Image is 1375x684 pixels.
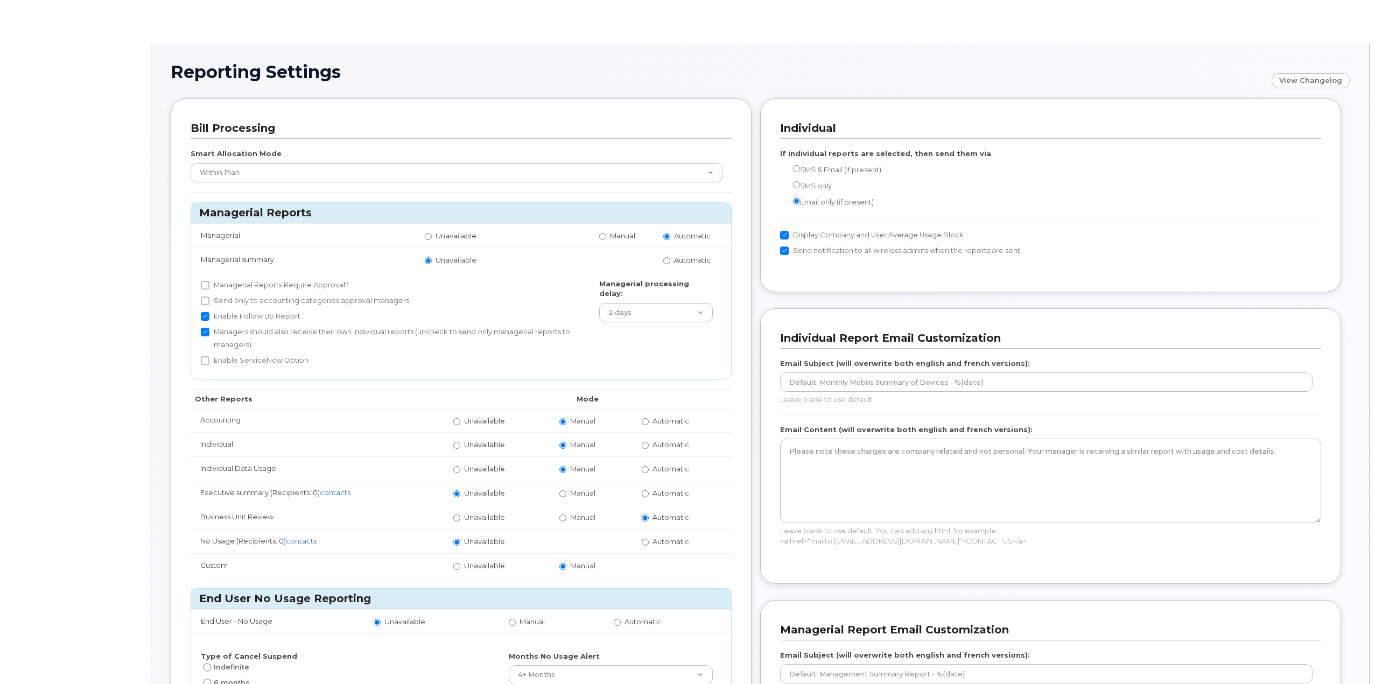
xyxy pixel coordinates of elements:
input: Unavailable [425,233,432,240]
input: Unavailable [425,257,432,264]
input: Manual [559,442,566,449]
th: Other Reports [191,389,444,408]
textarea: Please note these charges are company related and not personal. Your manager is receiving a simil... [780,439,1321,523]
input: Unavailable [453,514,460,521]
label: Enable ServiceNow Option [201,354,308,367]
span: Unavailable [384,617,425,626]
input: Manual [599,233,606,240]
span: Automatic [674,231,711,240]
span: Unavailable [464,561,505,570]
input: Manual [559,514,566,521]
label: Send notification to all wireless admins when the reports are sent [780,244,1020,257]
input: Automatic [663,257,670,264]
td: Accounting [191,408,444,432]
span: Manual [520,617,545,626]
span: Manual [570,417,595,425]
input: Managerial Reports Require Approval? [201,281,209,290]
label: Managerial Reports Require Approval? [201,279,349,292]
span: Unavailable [436,256,476,264]
input: Email only (if present) [793,198,800,205]
label: Send only to accounting categories approval managers [201,294,409,307]
input: Unavailable [453,466,460,473]
input: Send only to accounting categories approval managers [201,297,209,305]
input: Unavailable [374,619,381,626]
span: Unavailable [436,231,476,240]
td: No Usage (Recipients: 0) [191,529,444,553]
input: Display Company and User Average Usage Block [780,231,789,239]
span: Unavailable [464,464,505,473]
input: Enable ServiceNow Option [201,356,209,365]
input: Automatic [663,233,670,240]
input: Manual [509,619,516,626]
input: Automatic [642,490,649,497]
input: Automatic [642,418,649,425]
span: Automatic [625,617,661,626]
a: contacts [320,488,350,497]
h3: Managerial Report Email Customization [780,623,1313,637]
span: Automatic [653,417,689,425]
input: Automatic [642,442,649,449]
span: Automatic [653,440,689,449]
span: Manual [570,464,595,473]
span: Unavailable [464,417,505,425]
input: Manual [559,466,566,473]
a: contacts [286,537,317,545]
label: Enable Follow Up Report [201,310,300,323]
input: Automatic [642,466,649,473]
span: Unavailable [464,513,505,521]
label: SMS only [780,179,832,193]
td: Managerial [191,223,415,248]
td: Business Unit Review [191,505,444,529]
label: Email Subject (will overwrite both english and french versions): [780,650,1030,660]
input: Default: Management Summary Report - %{date} [780,664,1313,683]
span: Automatic [674,256,711,264]
input: Automatic [642,514,649,521]
input: Manual [559,490,566,497]
td: Individual [191,432,444,456]
span: Automatic [653,513,689,521]
td: Executive summary (Recipients: 0) [191,481,444,505]
p: Leave blank to use default. You can add any html, for example: <a href="mailto:[EMAIL_ADDRESS][DO... [780,526,1321,546]
label: Managers should also receive their own individual reports (uncheck to send only managerial report... [201,326,580,351]
span: Automatic [653,537,689,546]
span: Unavailable [464,489,505,497]
span: Unavailable [464,440,505,449]
h3: Managerial Reports [199,206,723,220]
label: Email Subject (will overwrite both english and french versions): [780,358,1030,369]
label: SMS & Email (if present) [780,163,881,177]
a: View Changelog [1272,73,1350,88]
h3: Individual [780,121,1313,136]
label: Smart Allocation Mode [191,149,282,159]
p: Leave blank to use default [780,394,1313,405]
span: Unavailable [464,537,505,546]
h1: Reporting Settings [171,62,1266,81]
span: Automatic [653,464,689,473]
input: Unavailable [453,442,460,449]
input: Send notification to all wireless admins when the reports are sent [780,246,789,255]
input: Manual [559,418,566,425]
input: Unavailable [453,418,460,425]
label: If individual reports are selected, then send them via [780,149,991,159]
span: Manual [570,489,595,497]
input: Managers should also receive their own individual reports (uncheck to send only managerial report... [201,328,209,336]
td: Managerial summary [191,248,415,272]
label: Indefinite [201,661,249,674]
label: Months No Usage Alert [509,651,600,661]
label: Managerial processing delay: [599,279,713,299]
input: Unavailable [453,563,460,570]
label: Email only (if present) [780,195,874,209]
td: Individual Data Usage [191,456,444,481]
span: Manual [570,561,595,570]
h3: Individual Report Email Customization [780,331,1313,345]
span: Automatic [653,489,689,497]
label: Display Company and User Average Usage Block [780,229,964,242]
h3: Bill Processing [191,121,724,136]
input: Enable Follow Up Report [201,312,209,321]
label: Type of Cancel Suspend [201,651,297,661]
td: Custom [191,553,444,577]
span: Manual [610,231,635,240]
span: Manual [570,440,595,449]
th: Mode [444,389,732,408]
input: Indefinite [203,663,212,672]
input: Automatic [614,619,621,626]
